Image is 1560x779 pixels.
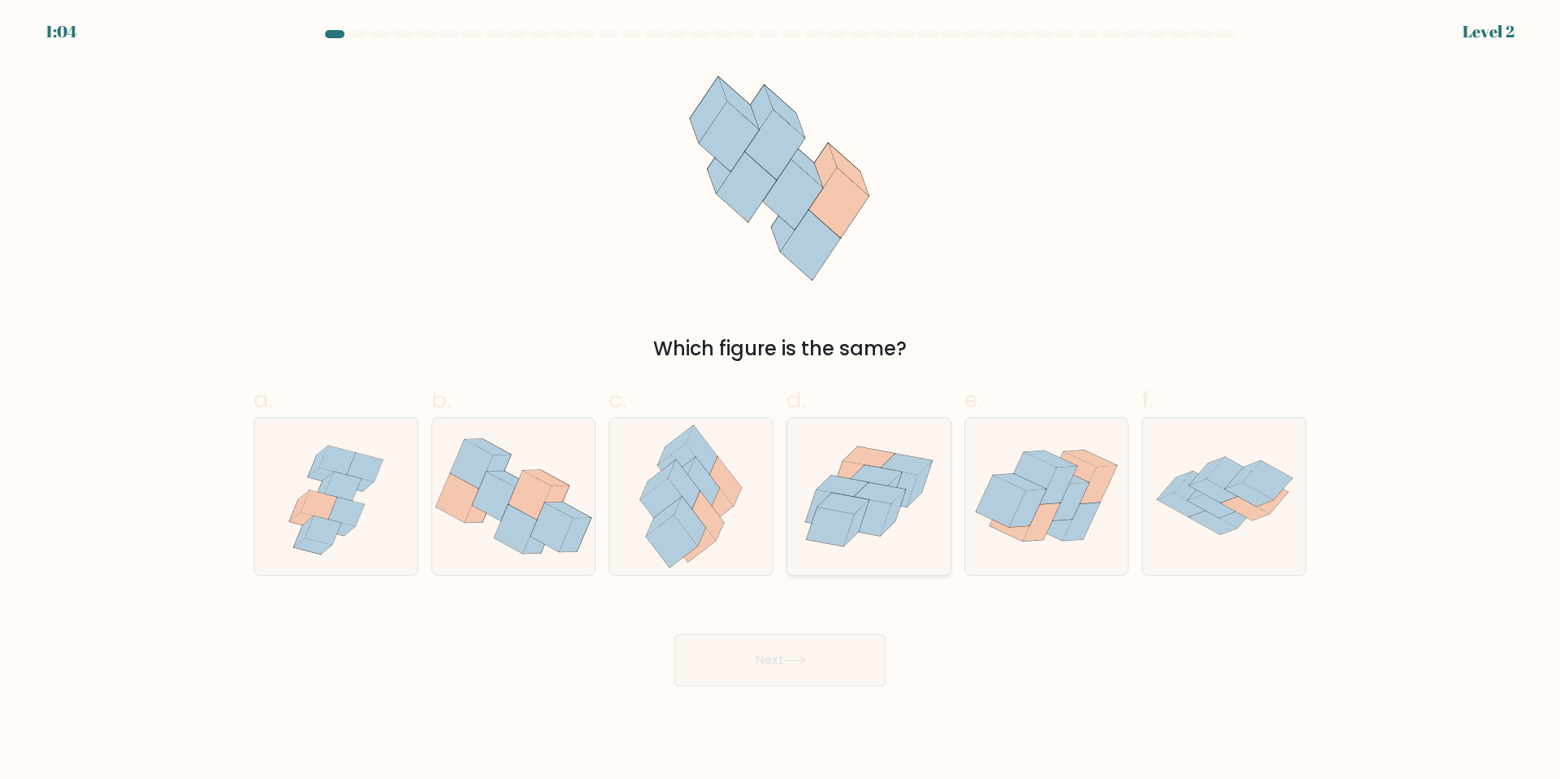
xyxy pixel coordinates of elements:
[674,634,886,686] button: Next
[1142,384,1153,416] span: f.
[45,20,77,44] div: 1:04
[964,384,982,416] span: e.
[431,384,451,416] span: b.
[253,384,273,416] span: a.
[263,334,1297,363] div: Which figure is the same?
[786,384,806,416] span: d.
[609,384,626,416] span: c.
[1462,20,1514,44] div: Level 2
